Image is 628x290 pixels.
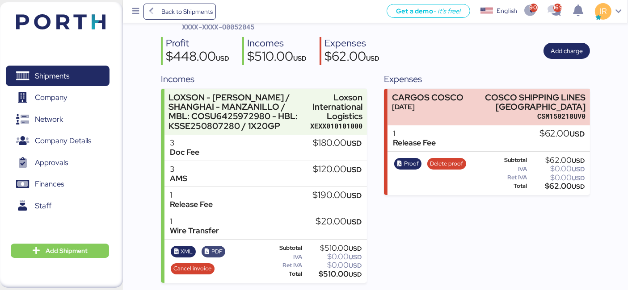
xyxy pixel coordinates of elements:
[169,93,306,131] div: LOXSON - [PERSON_NAME] / SHANGHAI - MANZANILLO / MBL: COSU6425972980 - HBL: KSSE250807280 / 1X20GP
[247,37,307,50] div: Incomes
[310,121,362,131] div: XEXX010101000
[349,261,362,269] span: USD
[35,70,69,83] span: Shipments
[325,50,379,65] div: $62.00
[171,263,215,275] button: Cancel invoice
[469,93,586,112] div: COSCO SHIPPING LINES [GEOGRAPHIC_DATA]
[488,183,527,189] div: Total
[128,4,143,19] button: Menu
[346,217,362,227] span: USD
[349,270,362,278] span: USD
[313,165,362,174] div: $120.00
[181,247,193,257] span: XML
[170,226,219,236] div: Wire Transfer
[6,131,110,151] a: Company Details
[265,271,303,277] div: Total
[392,102,464,112] div: [DATE]
[572,165,585,173] span: USD
[304,253,362,260] div: $0.00
[312,191,362,200] div: $190.00
[11,244,109,258] button: Add Shipment
[265,254,303,260] div: IVA
[35,134,91,147] span: Company Details
[170,191,213,200] div: 1
[544,43,590,59] button: Add charge
[170,138,199,148] div: 3
[394,158,422,170] button: Proof
[166,37,229,50] div: Profit
[572,174,585,182] span: USD
[182,22,254,31] span: XXXX-XXXX-O0052045
[346,165,362,174] span: USD
[529,166,585,172] div: $0.00
[392,93,464,102] div: CARGOS COSCO
[265,262,303,269] div: Ret IVA
[346,138,362,148] span: USD
[497,6,517,16] div: English
[170,165,187,174] div: 3
[313,138,362,148] div: $180.00
[202,246,226,257] button: PDF
[430,159,464,169] span: Delete proof
[6,174,110,195] a: Finances
[325,37,379,50] div: Expenses
[247,50,307,65] div: $510.00
[216,54,229,62] span: USD
[170,200,213,209] div: Release Fee
[539,129,585,139] div: $62.00
[161,6,213,17] span: Back to Shipments
[211,247,223,257] span: PDF
[529,174,585,181] div: $0.00
[171,246,196,257] button: XML
[310,93,362,121] div: Loxson International Logistics
[6,109,110,129] a: Network
[349,253,362,261] span: USD
[35,199,51,212] span: Staff
[316,217,362,227] div: $20.00
[304,271,362,278] div: $510.00
[469,112,586,121] div: CSM150218UV0
[600,5,607,17] span: IR
[427,158,466,170] button: Delete proof
[569,129,585,139] span: USD
[349,244,362,253] span: USD
[572,157,585,165] span: USD
[393,138,436,148] div: Release Fee
[174,264,212,273] span: Cancel invoice
[170,217,219,226] div: 1
[529,157,585,164] div: $62.00
[166,50,229,65] div: $448.00
[35,156,68,169] span: Approvals
[393,129,436,138] div: 1
[346,191,362,200] span: USD
[170,174,187,183] div: AMS
[304,245,362,252] div: $510.00
[488,166,527,172] div: IVA
[404,159,419,169] span: Proof
[6,195,110,216] a: Staff
[35,91,67,104] span: Company
[6,152,110,173] a: Approvals
[572,182,585,191] span: USD
[6,66,110,86] a: Shipments
[170,148,199,157] div: Doc Fee
[488,174,527,181] div: Ret IVA
[265,245,303,251] div: Subtotal
[304,262,362,269] div: $0.00
[293,54,307,62] span: USD
[551,46,583,56] span: Add charge
[384,72,590,86] div: Expenses
[6,87,110,108] a: Company
[35,113,63,126] span: Network
[366,54,379,62] span: USD
[161,72,367,86] div: Incomes
[46,245,88,256] span: Add Shipment
[143,4,216,20] a: Back to Shipments
[488,157,527,163] div: Subtotal
[529,183,585,190] div: $62.00
[35,178,64,191] span: Finances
